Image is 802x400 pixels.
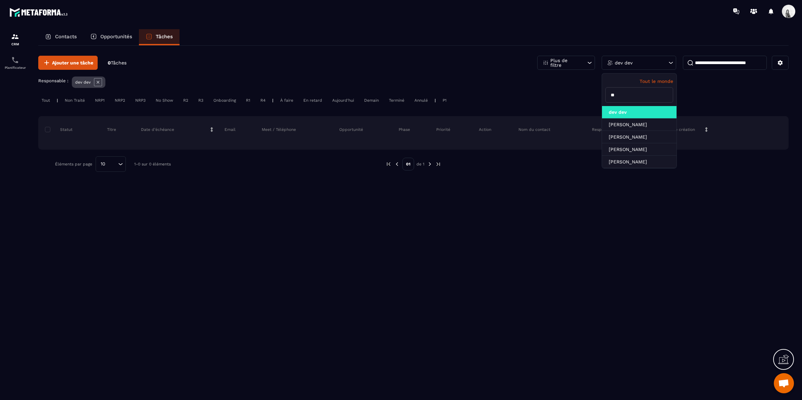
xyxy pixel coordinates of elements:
p: Opportunités [100,34,132,40]
a: Contacts [38,29,84,45]
div: R3 [195,96,207,104]
img: logo [9,6,70,18]
p: Nom du contact [518,127,550,132]
a: schedulerschedulerPlanificateur [2,51,29,74]
p: Responsable [592,127,617,132]
p: | [272,98,273,103]
span: Tâches [111,60,127,65]
p: Statut [47,127,72,132]
div: Aujourd'hui [329,96,357,104]
p: Phase [399,127,410,132]
li: [PERSON_NAME] [602,118,676,131]
p: Date de création [662,127,695,132]
p: dev dev [615,60,633,65]
div: NRP3 [132,96,149,104]
div: NRP1 [92,96,108,104]
div: Non Traité [61,96,88,104]
img: next [427,161,433,167]
p: 0 [108,60,127,66]
div: À faire [277,96,297,104]
p: Planificateur [2,66,29,69]
li: [PERSON_NAME] [602,156,676,168]
p: Action [479,127,491,132]
img: next [435,161,441,167]
a: formationformationCRM [2,28,29,51]
p: Contacts [55,34,77,40]
p: 01 [402,158,414,170]
img: formation [11,33,19,41]
p: dev dev [75,80,91,85]
p: CRM [2,42,29,46]
p: Opportunité [339,127,363,132]
p: Éléments par page [55,162,92,166]
div: Ouvrir le chat [774,373,794,393]
div: Search for option [96,156,126,172]
a: Tâches [139,29,180,45]
p: 1-0 sur 0 éléments [134,162,171,166]
div: Terminé [386,96,408,104]
p: Priorité [436,127,450,132]
p: | [435,98,436,103]
p: Plus de filtre [550,58,580,67]
div: R2 [180,96,192,104]
li: dev dev [602,106,676,118]
div: Demain [361,96,382,104]
p: Tout le monde [605,79,673,84]
img: prev [386,161,392,167]
img: scheduler [11,56,19,64]
p: Date d’échéance [141,127,174,132]
p: Responsable : [38,78,68,83]
div: Annulé [411,96,431,104]
div: P1 [439,96,450,104]
span: 10 [98,160,108,168]
p: de 1 [416,161,424,167]
a: Opportunités [84,29,139,45]
input: Search for option [108,160,116,168]
li: [PERSON_NAME] [602,131,676,143]
img: prev [394,161,400,167]
span: Ajouter une tâche [52,59,93,66]
div: Onboarding [210,96,239,104]
div: R4 [257,96,269,104]
div: No Show [152,96,177,104]
p: Titre [107,127,116,132]
div: R1 [243,96,254,104]
p: | [57,98,58,103]
div: NRP2 [111,96,129,104]
div: En retard [300,96,325,104]
button: Ajouter une tâche [38,56,98,70]
div: Tout [38,96,53,104]
p: Email [224,127,236,132]
p: Meet / Téléphone [262,127,296,132]
li: [PERSON_NAME] [602,143,676,156]
p: Tâches [156,34,173,40]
